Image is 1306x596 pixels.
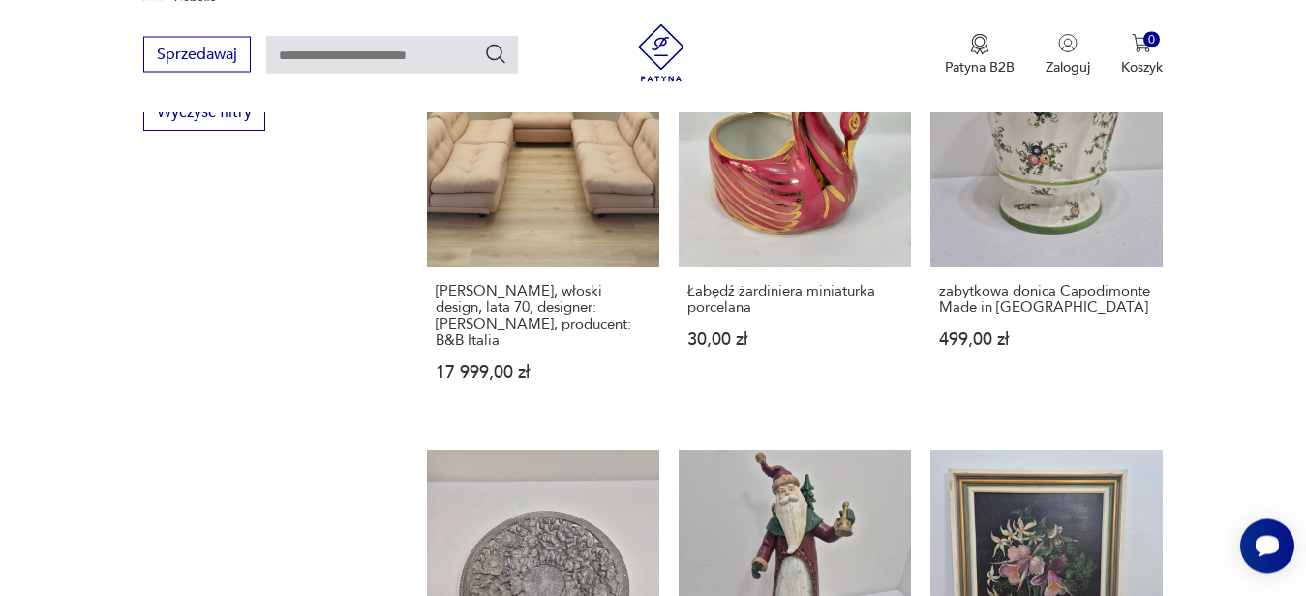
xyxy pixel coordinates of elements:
iframe: Smartsupp widget button [1240,518,1294,573]
p: 17 999,00 zł [436,364,651,381]
p: Koszyk [1121,57,1163,76]
button: Sprzedawaj [143,36,251,72]
p: Zaloguj [1046,57,1090,76]
img: Ikona medalu [970,33,989,54]
p: Patyna B2B [945,57,1015,76]
img: Ikonka użytkownika [1058,33,1078,52]
button: Patyna B2B [945,33,1015,76]
p: 499,00 zł [939,331,1154,348]
a: Ikona medaluPatyna B2B [945,33,1015,76]
button: Wyczyść filtry [143,95,265,131]
a: Sprzedawaj [143,48,251,62]
button: Szukaj [484,42,507,65]
button: 0Koszyk [1121,33,1163,76]
a: zabytkowa donica Capodimonte Made in Italyzabytkowa donica Capodimonte Made in [GEOGRAPHIC_DATA]4... [930,36,1163,420]
img: Ikona koszyka [1132,33,1151,52]
button: Zaloguj [1046,33,1090,76]
h3: Łabędź żardiniera miniaturka porcelana [687,283,902,316]
h3: [PERSON_NAME], włoski design, lata 70, designer: [PERSON_NAME], producent: B&B Italia [436,283,651,349]
a: Łabędź żardiniera miniaturka porcelanaŁabędź żardiniera miniaturka porcelana30,00 zł [679,36,911,420]
img: Patyna - sklep z meblami i dekoracjami vintage [632,23,690,81]
p: 30,00 zł [687,331,902,348]
h3: zabytkowa donica Capodimonte Made in [GEOGRAPHIC_DATA] [939,283,1154,316]
a: Sofa modułowa, włoski design, lata 70, designer: Mario Bellini, producent: B&B Italia[PERSON_NAME... [427,36,659,420]
div: 0 [1143,31,1160,47]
